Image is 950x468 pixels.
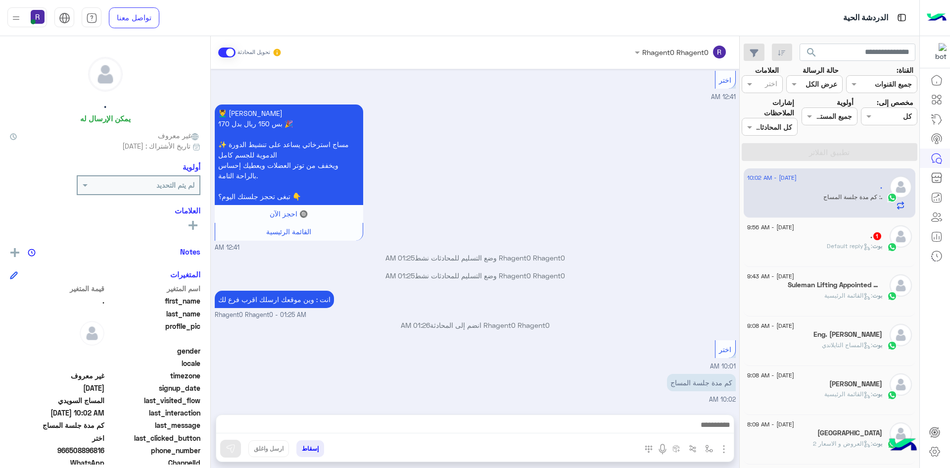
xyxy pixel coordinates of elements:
span: 966508896816 [10,445,104,456]
h5: Khizar Jutt [829,380,882,388]
img: send attachment [718,443,730,455]
span: last_visited_flow [106,395,201,406]
button: Trigger scenario [685,440,701,457]
label: حالة الرسالة [803,65,839,75]
p: 23/8/2025, 12:41 AM [215,104,363,205]
span: locale [106,358,201,368]
span: last_name [106,309,201,319]
span: 2025-08-23T07:02:00.878Z [10,408,104,418]
img: tab [86,12,97,24]
span: timezone [106,370,201,381]
img: userImage [31,10,45,24]
span: 12:41 AM [215,243,239,253]
span: 10:02 AM [709,396,736,403]
span: 1 [873,232,881,240]
span: بوت [872,341,882,349]
span: : العروض و الاسعار 2 [813,440,872,447]
span: بوت [872,440,882,447]
span: غير معروف [158,130,200,141]
div: اختر [765,78,779,91]
a: تواصل معنا [109,7,159,28]
span: [DATE] - 9:43 AM [747,272,794,281]
a: tab [82,7,101,28]
span: [DATE] - 9:08 AM [747,321,794,330]
label: القناة: [897,65,913,75]
h6: Notes [180,247,200,256]
span: first_name [106,296,201,306]
span: [DATE] - 8:09 AM [747,420,794,429]
span: القائمة الرئيسية [266,227,311,236]
span: : القائمة الرئيسية [824,390,872,398]
span: [DATE] - 9:56 AM [747,223,794,232]
p: Rhagent0 Rhagent0 انضم إلى المحادثة [215,320,736,330]
h5: Suleman Lifting Appointed person [788,281,882,289]
span: search [806,47,817,58]
h5: . [880,182,882,191]
img: WhatsApp [887,242,897,252]
h6: أولوية [183,162,200,171]
img: tab [896,11,908,24]
button: تطبيق الفلاتر [742,143,917,161]
img: profile [10,12,22,24]
p: Rhagent0 Rhagent0 وضع التسليم للمحادثات نشط [215,253,736,263]
span: المساج السويدي [10,395,104,406]
span: بوت [872,292,882,299]
span: Rhagent0 Rhagent0 - 01:25 AM [215,311,306,320]
span: last_clicked_button [106,433,201,443]
button: إسقاط [296,440,324,457]
span: قيمة المتغير [10,283,104,294]
span: 01:25 AM [385,271,415,280]
button: create order [668,440,685,457]
h5: Eng. Mohamed Alshabik [813,330,882,339]
label: مخصص إلى: [877,97,913,107]
span: . [881,193,882,201]
img: select flow [705,445,713,453]
img: defaultAdmin.png [890,225,912,248]
img: defaultAdmin.png [89,57,122,91]
button: select flow [701,440,717,457]
span: : المساج التايلاندي [822,341,872,349]
span: 01:26 AM [401,321,430,329]
span: gender [106,346,201,356]
span: phone_number [106,445,201,456]
span: last_interaction [106,408,201,418]
img: defaultAdmin.png [890,324,912,346]
span: اختر [719,76,731,84]
span: : القائمة الرئيسية [824,292,872,299]
h5: . [104,99,106,110]
p: Rhagent0 Rhagent0 وضع التسليم للمحادثات نشط [215,270,736,281]
label: أولوية [837,97,854,107]
p: الدردشة الحية [843,11,888,25]
span: last_message [106,420,201,430]
span: بوت [872,242,882,250]
p: 23/8/2025, 10:02 AM [667,374,736,391]
span: signup_date [106,383,201,393]
span: 2025-08-22T21:39:17.292Z [10,383,104,393]
img: defaultAdmin.png [890,274,912,297]
img: defaultAdmin.png [80,321,104,346]
span: كم مدة جلسة المساج [10,420,104,430]
img: defaultAdmin.png [890,373,912,396]
img: send message [226,444,236,454]
span: . [10,296,104,306]
span: null [10,346,104,356]
img: WhatsApp [887,291,897,301]
h5: Saudia Arabia [817,429,882,437]
span: اختر [10,433,104,443]
span: اختر [719,345,731,354]
span: [DATE] - 10:02 AM [747,173,797,182]
img: hulul-logo.png [886,428,920,463]
button: search [800,44,824,65]
img: add [10,248,19,257]
img: tab [59,12,70,24]
h6: العلامات [10,206,200,215]
span: ChannelId [106,458,201,468]
img: WhatsApp [887,341,897,351]
h5: . [870,232,882,240]
span: 01:25 AM [385,254,415,262]
h6: المتغيرات [170,270,200,279]
img: WhatsApp [887,390,897,400]
button: ارسل واغلق [248,440,289,457]
small: تحويل المحادثة [237,49,270,56]
span: null [10,358,104,368]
